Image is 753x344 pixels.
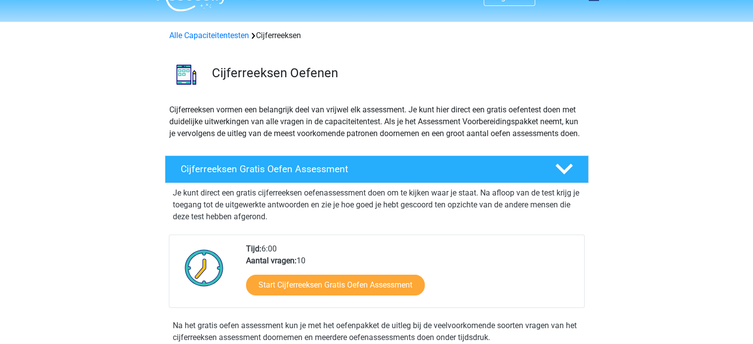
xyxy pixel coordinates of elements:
div: Na het gratis oefen assessment kun je met het oefenpakket de uitleg bij de veelvoorkomende soorte... [169,320,585,344]
h3: Cijferreeksen Oefenen [212,65,581,81]
p: Cijferreeksen vormen een belangrijk deel van vrijwel elk assessment. Je kunt hier direct een grat... [169,104,584,140]
a: Start Cijferreeksen Gratis Oefen Assessment [246,275,425,295]
b: Tijd: [246,244,261,253]
a: Alle Capaciteitentesten [169,31,249,40]
a: Cijferreeksen Gratis Oefen Assessment [161,155,593,183]
img: Klok [179,243,229,293]
h4: Cijferreeksen Gratis Oefen Assessment [181,163,539,175]
img: cijferreeksen [165,53,207,96]
div: 6:00 10 [239,243,584,307]
p: Je kunt direct een gratis cijferreeksen oefenassessment doen om te kijken waar je staat. Na afloo... [173,187,581,223]
div: Cijferreeksen [165,30,588,42]
b: Aantal vragen: [246,256,297,265]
